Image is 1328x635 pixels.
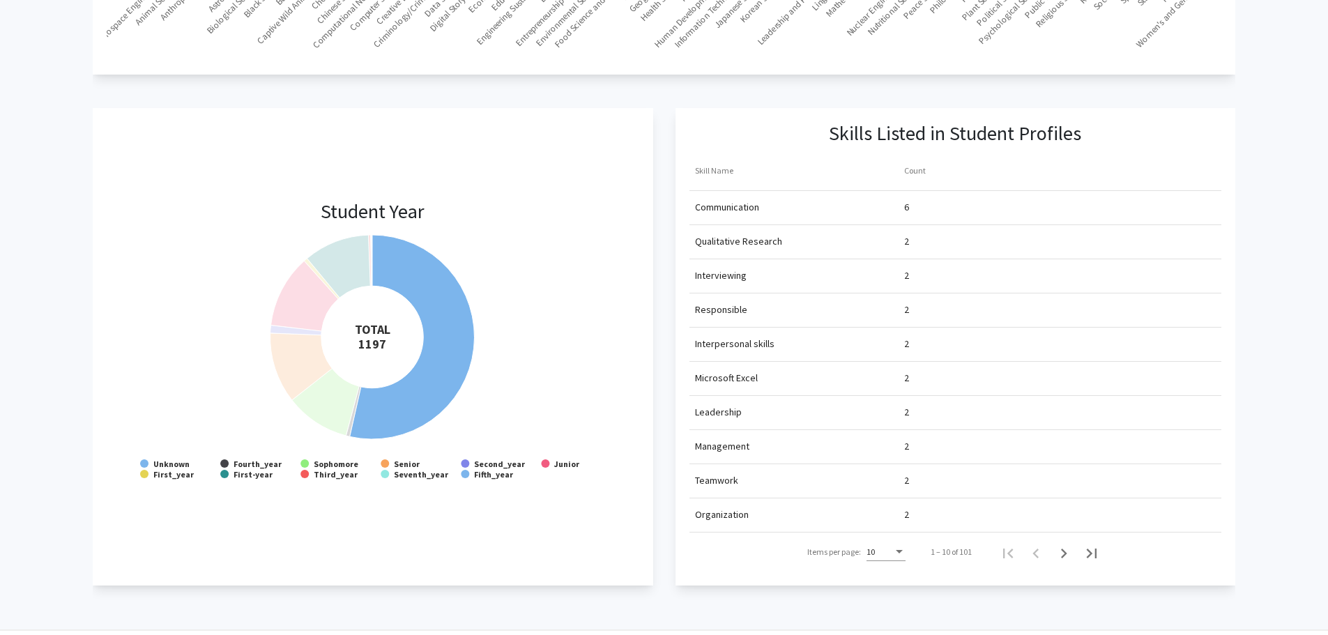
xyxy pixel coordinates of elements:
[153,459,190,469] text: Unknown
[899,191,1108,224] mat-cell: 6
[689,293,899,327] mat-cell: Responsible
[234,459,282,469] text: Fourth_year
[689,464,899,498] mat-cell: Teamwork
[689,430,899,464] mat-cell: Management
[899,396,1108,429] mat-cell: 2
[899,259,1108,293] mat-cell: 2
[807,546,861,558] div: Items per page:
[899,328,1108,361] mat-cell: 2
[314,469,359,480] text: Third_year
[1050,538,1078,566] button: Next page
[689,151,899,190] mat-header-cell: Skill Name
[1022,538,1050,566] button: Previous page
[314,459,359,469] text: Sophomore
[994,538,1022,566] button: First page
[689,396,899,429] mat-cell: Leadership
[395,469,450,480] text: Seventh_year
[899,225,1108,259] mat-cell: 2
[689,225,899,259] mat-cell: Qualitative Research
[153,469,194,480] text: First_year
[899,498,1108,532] mat-cell: 2
[829,122,1081,146] h3: Skills Listed in Student Profiles
[689,498,899,532] mat-cell: Organization
[321,200,425,224] h3: Student Year
[554,459,581,469] text: Junior
[1078,538,1106,566] button: Last page
[899,430,1108,464] mat-cell: 2
[867,547,906,558] mat-select: Items per page:
[931,546,972,558] div: 1 – 10 of 101
[899,151,1108,190] mat-header-cell: Count
[10,572,59,625] iframe: Chat
[689,362,899,395] mat-cell: Microsoft Excel
[355,321,390,352] tspan: TOTAL 1197
[395,459,421,469] text: Senior
[867,546,875,557] span: 10
[689,328,899,361] mat-cell: Interpersonal skills
[234,469,273,480] text: First-year
[689,191,899,224] mat-cell: Communication
[475,469,514,480] text: Fifth_year
[899,464,1108,498] mat-cell: 2
[899,293,1108,327] mat-cell: 2
[475,459,526,469] text: Second_year
[689,259,899,293] mat-cell: Interviewing
[899,362,1108,395] mat-cell: 2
